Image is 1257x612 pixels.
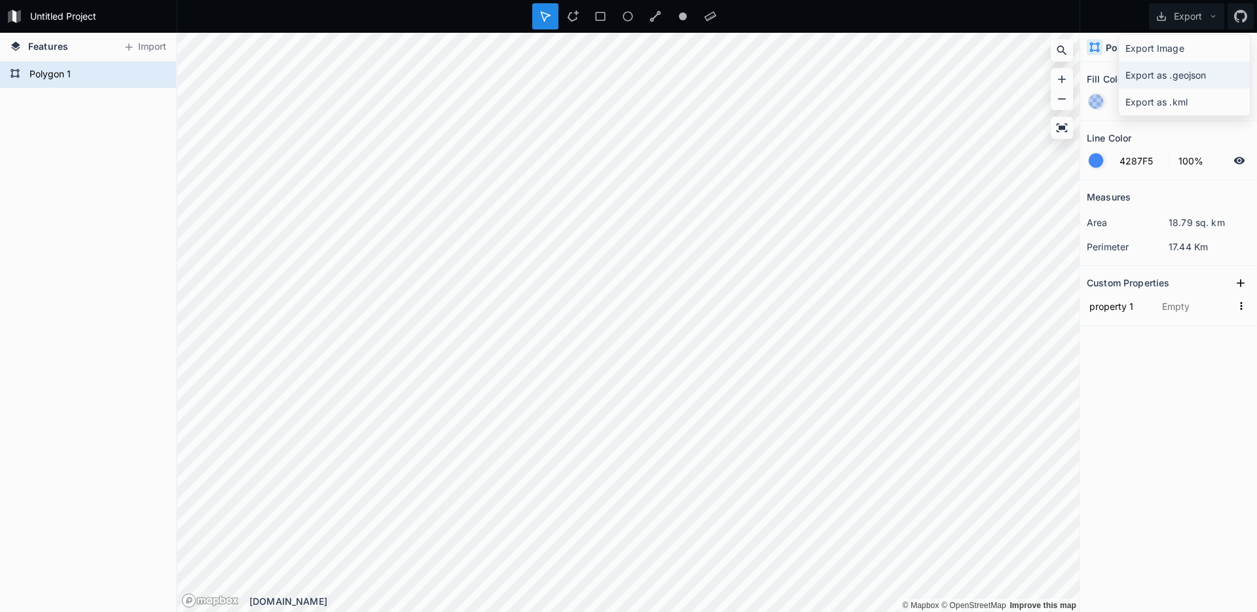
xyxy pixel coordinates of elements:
[902,601,939,610] a: Mapbox
[1087,187,1131,207] h2: Measures
[117,37,173,58] button: Import
[1169,216,1250,229] dd: 18.79 sq. km
[1087,296,1153,316] input: Name
[249,594,1080,608] div: [DOMAIN_NAME]
[1106,41,1150,54] h4: Polygon 1
[1087,216,1169,229] dt: area
[1119,62,1250,88] div: Export as .geojson
[1087,69,1126,89] h2: Fill Color
[1119,35,1250,62] div: Export Image
[1159,296,1232,316] input: Empty
[1087,128,1131,148] h2: Line Color
[1119,88,1250,115] div: Export as .kml
[1169,240,1250,254] dd: 17.44 Km
[941,601,1006,610] a: OpenStreetMap
[1087,273,1169,293] h2: Custom Properties
[1010,601,1076,610] a: Map feedback
[1087,240,1169,254] dt: perimeter
[28,39,68,53] span: Features
[181,593,239,608] a: Mapbox logo
[1149,3,1224,29] button: Export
